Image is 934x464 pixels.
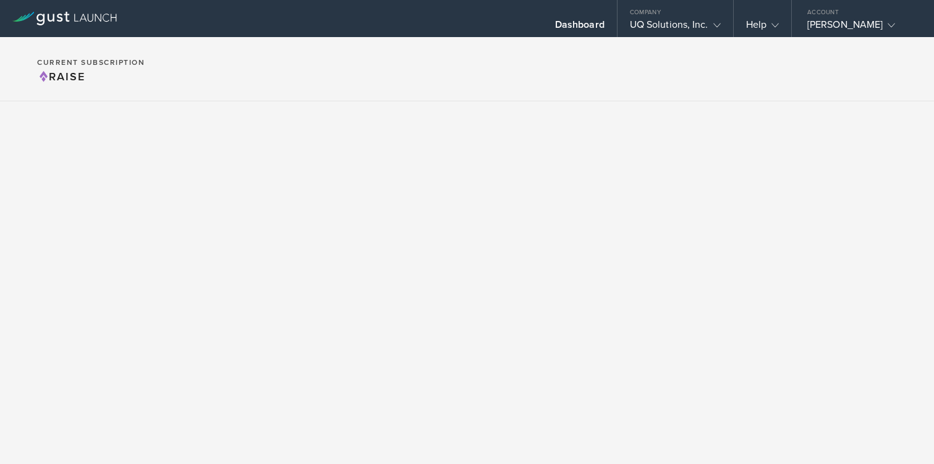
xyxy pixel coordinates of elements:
span: Raise [37,70,85,83]
h2: Current Subscription [37,59,145,66]
div: UQ Solutions, Inc. [630,19,721,37]
div: Dashboard [555,19,605,37]
div: Help [746,19,779,37]
div: [PERSON_NAME] [807,19,912,37]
